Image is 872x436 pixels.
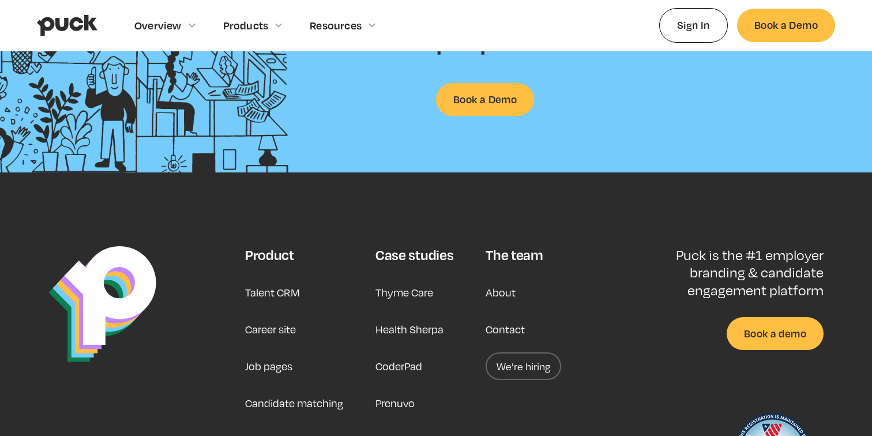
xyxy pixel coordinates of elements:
a: CoderPad [375,352,422,380]
div: Resources [310,19,362,32]
a: We’re hiring [486,352,561,380]
div: Overview [134,19,182,32]
a: Book a demo [727,317,824,350]
a: Prenuvo [375,389,415,417]
div: Product [245,246,294,264]
a: Candidate matching [245,389,343,417]
a: Sign In [659,8,728,42]
a: Book a Demo [436,83,534,116]
a: Contact [486,315,525,343]
a: Book a Demo [737,9,835,42]
div: Case studies [375,246,453,264]
p: Puck is the #1 employer branding & candidate engagement platform [638,246,824,299]
div: The team [486,246,543,264]
a: Health Sherpa [375,315,443,343]
img: Puck Logo [48,246,156,362]
a: Job pages [245,352,292,380]
div: Products [223,19,269,32]
a: About [486,279,516,306]
a: Talent CRM [245,279,300,306]
a: Thyme Care [375,279,433,306]
a: Career site [245,315,296,343]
